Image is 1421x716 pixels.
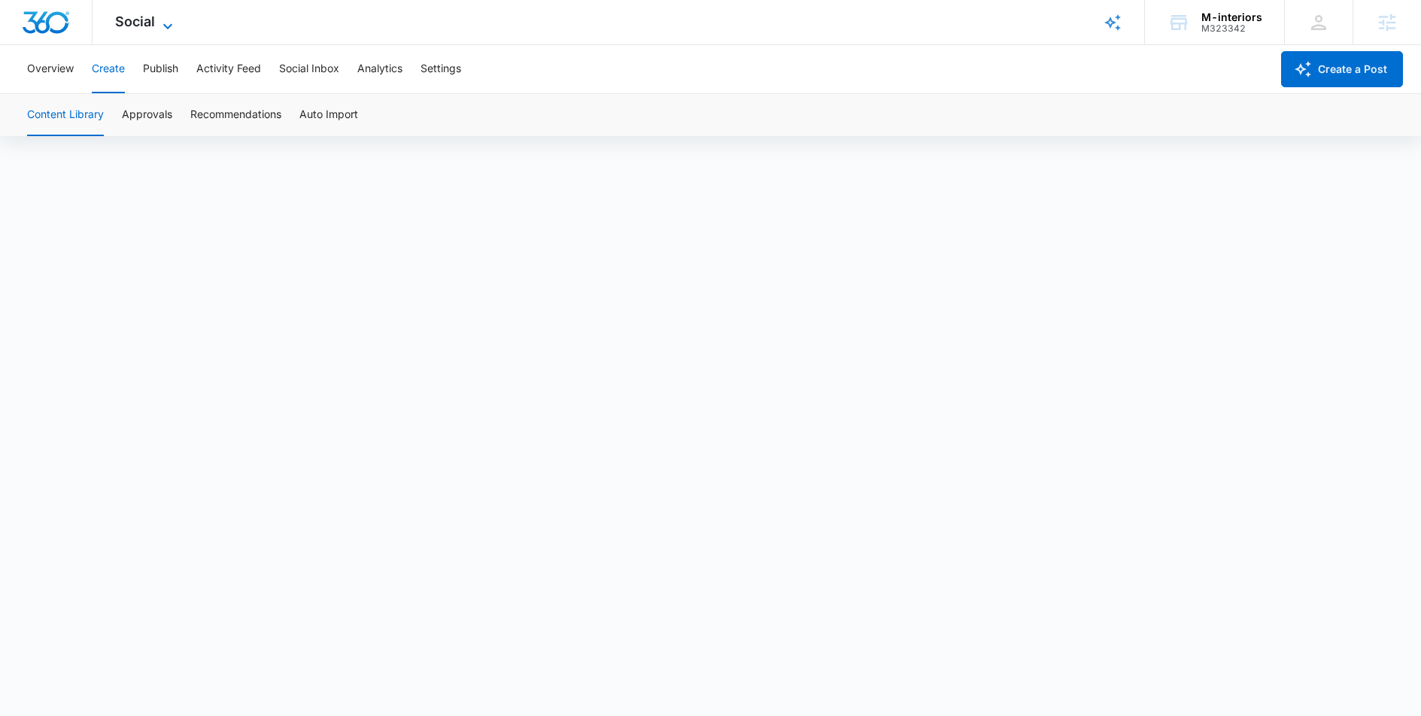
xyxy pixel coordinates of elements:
button: Activity Feed [196,45,261,93]
button: Social Inbox [279,45,339,93]
button: Create a Post [1281,51,1403,87]
button: Settings [421,45,461,93]
button: Recommendations [190,94,281,136]
button: Overview [27,45,74,93]
button: Publish [143,45,178,93]
div: account id [1201,23,1262,34]
button: Auto Import [299,94,358,136]
button: Create [92,45,125,93]
span: Social [115,14,155,29]
button: Content Library [27,94,104,136]
button: Approvals [122,94,172,136]
button: Analytics [357,45,402,93]
div: account name [1201,11,1262,23]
